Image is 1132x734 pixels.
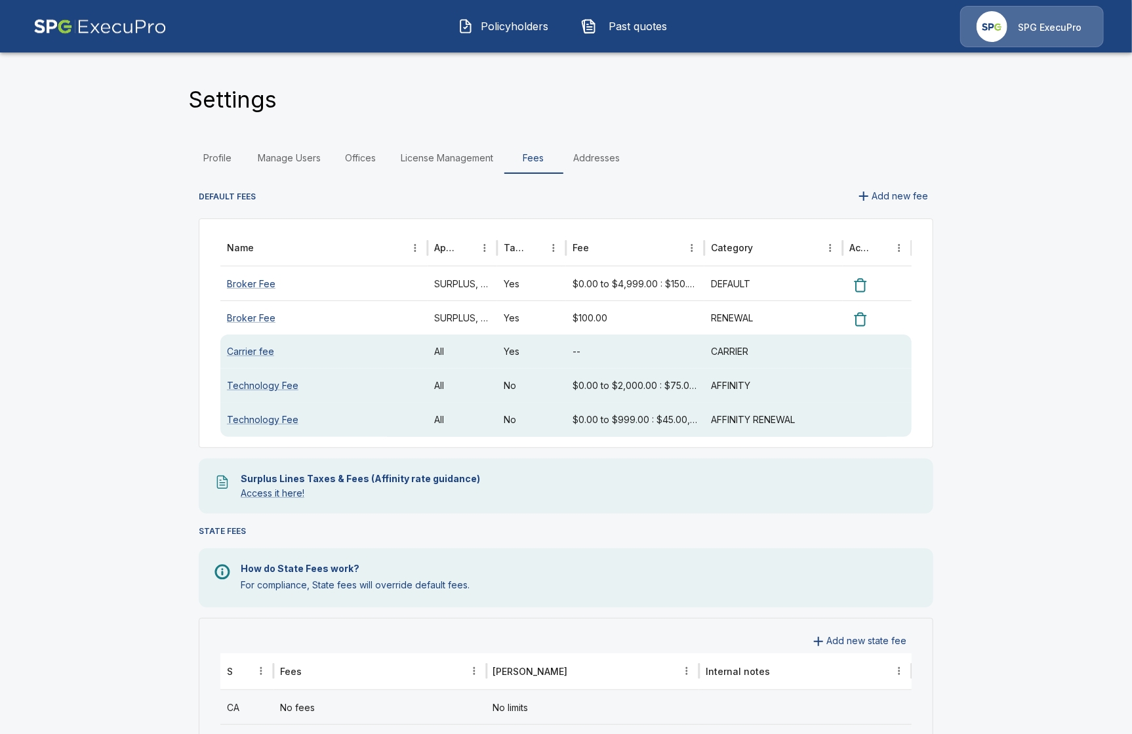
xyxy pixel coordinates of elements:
div: All [428,335,496,369]
a: Addresses [563,142,630,174]
img: Delete [853,277,868,293]
div: $100.00 [566,300,704,335]
div: Yes [497,300,566,335]
p: SPG ExecuPro [1018,21,1081,34]
button: Add new fee [851,184,933,209]
div: No [497,369,566,403]
div: Taxable [504,242,525,253]
button: Internal notes column menu [890,662,908,680]
button: Sort [526,239,544,257]
div: All [428,403,496,437]
div: No [497,403,566,437]
div: Settings Tabs [188,142,944,174]
button: Sort [569,662,588,680]
div: $0.00 to $2,000.00 : $75.00, $2,001.00 to $5,000.00 : $175.00, $5,001.00 to $999,999,999.00 : $25... [566,369,704,403]
a: Technology Fee [227,414,298,425]
button: State column menu [252,662,270,680]
button: Action column menu [890,239,908,257]
h6: STATE FEES [199,524,246,538]
div: AFFINITY [704,369,843,403]
button: Category column menu [821,239,839,257]
a: License Management [390,142,504,174]
a: Technology Fee [227,380,298,391]
p: Surplus Lines Taxes & Fees (Affinity rate guidance) [241,474,918,483]
div: SURPLUS, ADMITTED [428,300,496,335]
button: Max Fee column menu [677,662,696,680]
p: How do State Fees work? [241,564,918,573]
div: AFFINITY RENEWAL [704,403,843,437]
a: Access it here! [241,487,304,499]
div: Fees [280,666,302,677]
button: Policyholders IconPolicyholders [448,9,561,43]
a: Fees [504,142,563,174]
div: RENEWAL [704,300,843,335]
a: Profile [188,142,247,174]
div: $0.00 to $4,999.00 : $150.00, $5,000.00 to $9,999,999,999.00 : $250.00 [566,266,704,300]
span: Policyholders [479,18,551,34]
div: [PERSON_NAME] [493,666,568,677]
div: Yes [497,335,566,369]
div: Internal notes [706,666,770,677]
div: $0.00 to $999.00 : $45.00, $1,000.00 to $1,999.00 : $75.00, $2,000.00 to $999,999,999.00 : $185.00 [566,403,704,437]
button: Applies to column menu [475,239,494,257]
div: -- [566,335,704,369]
button: Sort [233,662,252,680]
div: Applies to [434,242,455,253]
div: No limits [487,690,699,724]
button: Sort [771,662,790,680]
button: Sort [303,662,321,680]
button: Taxable column menu [544,239,563,257]
div: CA [220,690,273,724]
img: Past quotes Icon [581,18,597,34]
div: Action [849,242,870,253]
img: Agency Icon [977,11,1007,42]
button: Fee column menu [683,239,701,257]
img: Delete [853,312,868,327]
a: Manage Users [247,142,331,174]
button: Name column menu [406,239,424,257]
button: Fees column menu [465,662,483,680]
img: AA Logo [33,6,167,47]
p: For compliance, State fees will override default fees. [241,579,918,592]
div: SURPLUS, ADMITTED [428,266,496,300]
button: Sort [457,239,475,257]
a: Carrier fee [227,346,274,357]
button: Sort [255,239,273,257]
button: Sort [754,239,773,257]
div: DEFAULT [704,266,843,300]
button: Add new state fee [805,629,912,653]
a: Agency IconSPG ExecuPro [960,6,1104,47]
div: No fees [273,690,486,724]
a: Broker Fee [227,278,275,289]
a: Broker Fee [227,312,275,323]
div: Yes [497,266,566,300]
div: State [227,666,232,677]
div: Fee [573,242,589,253]
button: Sort [590,239,609,257]
span: Past quotes [602,18,674,34]
h4: Settings [188,86,277,113]
button: Sort [872,239,890,257]
div: CARRIER [704,335,843,369]
div: All [428,369,496,403]
button: Past quotes IconPast quotes [571,9,684,43]
img: Info Icon [214,564,230,580]
h6: DEFAULT FEES [199,190,256,203]
div: Name [227,242,254,253]
img: Taxes File Icon [214,474,230,490]
img: Policyholders Icon [458,18,474,34]
div: Category [711,242,753,253]
a: Offices [331,142,390,174]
